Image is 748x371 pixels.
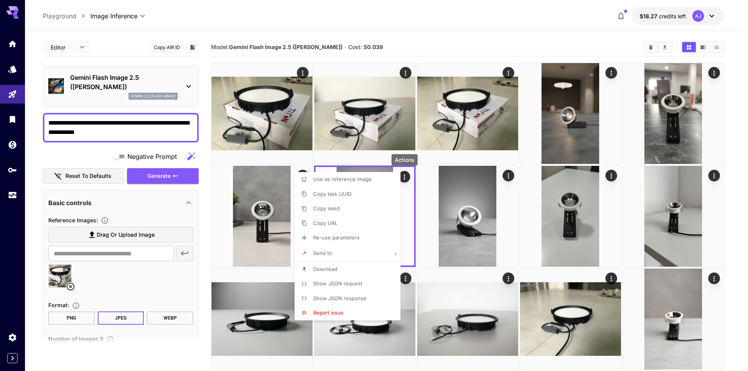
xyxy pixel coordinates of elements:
span: Send to [313,250,332,256]
span: Use as reference image [313,176,372,182]
span: Show JSON response [313,295,367,301]
span: Download [313,266,337,272]
span: Re-use parameters [313,234,360,241]
span: Copy seed [313,205,340,211]
span: Show JSON request [313,280,362,287]
div: Actions [392,154,418,165]
span: Copy task UUID [313,191,351,197]
span: Report issue [313,309,344,316]
span: Copy URL [313,220,337,226]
